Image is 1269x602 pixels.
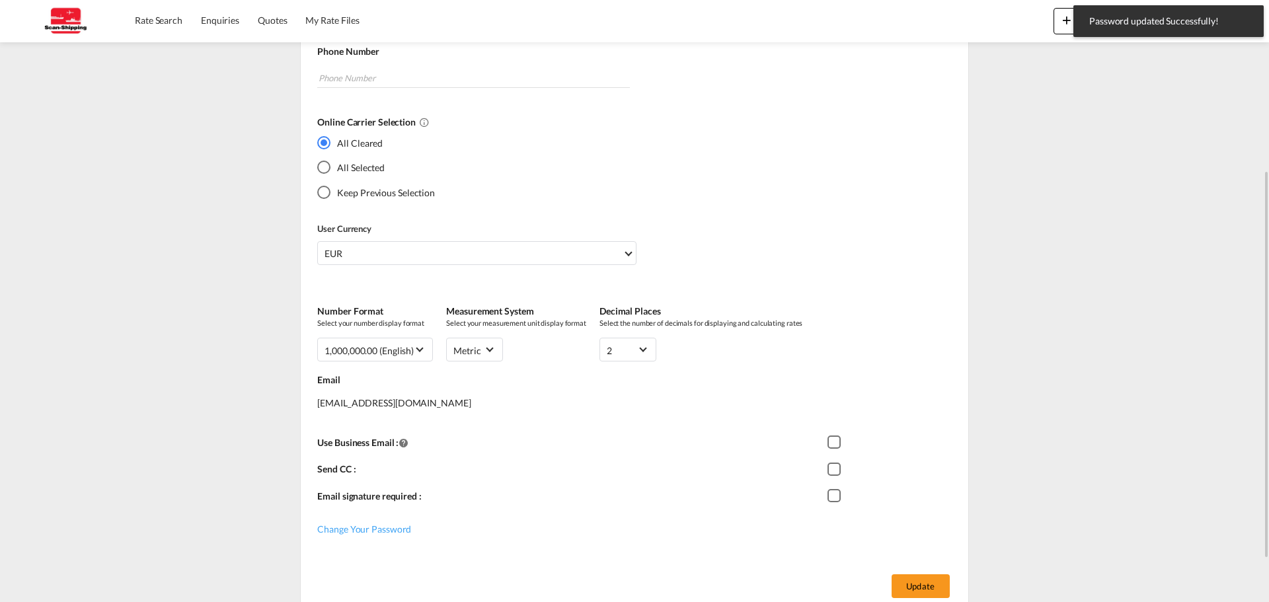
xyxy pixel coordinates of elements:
label: Measurement System [446,305,586,318]
label: Phone Number [317,45,941,58]
div: Email signature required : [317,486,827,513]
label: User Currency [317,223,636,235]
span: Enquiries [201,15,239,26]
md-radio-button: Keep Previous Selection [317,185,435,199]
div: Use Business Email : [317,433,827,460]
span: Change Your Password [317,523,411,535]
label: Decimal Places [599,305,802,318]
span: New [1059,15,1108,25]
md-radio-button: All Cleared [317,135,435,149]
span: Password updated Successfully! [1085,15,1252,28]
span: Select your number display format [317,318,433,328]
div: metric [453,345,481,356]
img: 123b615026f311ee80dabbd30bc9e10f.jpg [20,6,109,36]
span: Quotes [258,15,287,26]
md-icon: icon-plus 400-fg [1059,12,1075,28]
span: Rate Search [135,15,182,26]
div: 2 [607,345,612,356]
md-checkbox: Checkbox 1 [827,463,847,476]
md-radio-button: All Selected [317,161,435,174]
button: icon-plus 400-fgNewicon-chevron-down [1054,8,1114,34]
md-icon: All Cleared : Deselects all online carriers by default.All Selected : Selects all online carriers... [419,117,430,128]
input: Phone Number [317,68,629,88]
label: Online Carrier Selection [317,116,941,129]
div: [EMAIL_ADDRESS][DOMAIN_NAME] [317,387,954,433]
span: EUR [325,247,622,260]
span: Select the number of decimals for displaying and calculating rates [599,318,802,328]
md-checkbox: Checkbox 1 [827,490,847,503]
md-radio-group: Yes [317,135,435,209]
label: Number Format [317,305,433,318]
span: Select your measurement unit display format [446,318,586,328]
md-checkbox: Checkbox 1 [827,436,847,449]
md-icon: Notification will be sent from this email Id [399,437,409,448]
md-select: Select Currency: € EUREuro [317,241,636,265]
span: My Rate Files [305,15,360,26]
label: Email [317,373,954,387]
div: 1,000,000.00 (English) [325,345,414,356]
button: Update [892,574,950,598]
div: Send CC : [317,459,827,486]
